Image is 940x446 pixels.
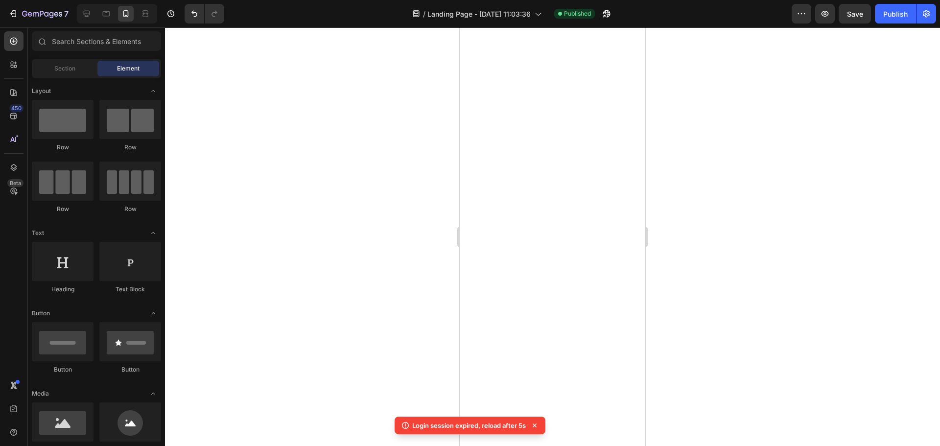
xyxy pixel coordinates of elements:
span: Toggle open [145,386,161,401]
span: Layout [32,87,51,95]
span: Button [32,309,50,318]
div: Row [32,143,94,152]
div: Row [32,205,94,213]
button: Save [839,4,871,23]
div: 450 [9,104,23,112]
span: Media [32,389,49,398]
span: Toggle open [145,305,161,321]
span: Landing Page - [DATE] 11:03:36 [427,9,531,19]
span: / [423,9,425,19]
p: Login session expired, reload after 5s [412,421,526,430]
div: Button [99,365,161,374]
span: Text [32,229,44,237]
span: Save [847,10,863,18]
input: Search Sections & Elements [32,31,161,51]
div: Heading [32,285,94,294]
span: Section [54,64,75,73]
span: Toggle open [145,225,161,241]
span: Published [564,9,591,18]
span: Toggle open [145,83,161,99]
div: Button [32,365,94,374]
iframe: Design area [460,27,645,446]
div: Undo/Redo [185,4,224,23]
button: Publish [875,4,916,23]
div: Text Block [99,285,161,294]
button: 7 [4,4,73,23]
span: Element [117,64,140,73]
div: Row [99,143,161,152]
div: Beta [7,179,23,187]
div: Row [99,205,161,213]
p: 7 [64,8,69,20]
div: Publish [883,9,908,19]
